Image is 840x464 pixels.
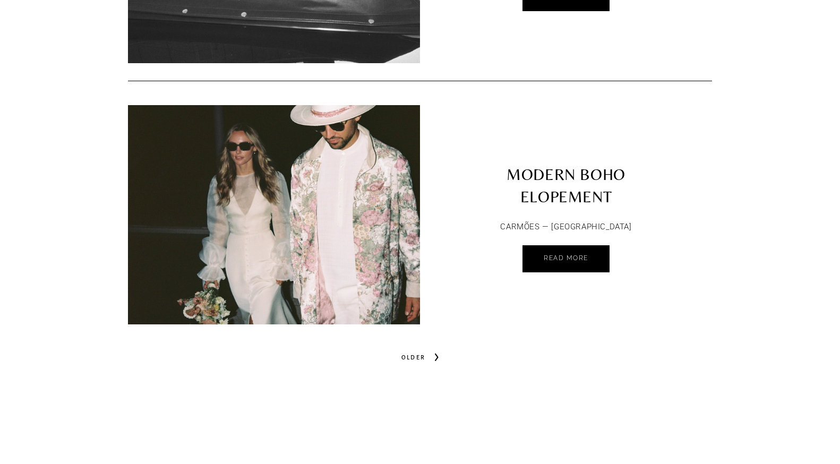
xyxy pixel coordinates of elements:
p: CARMÕES — [GEOGRAPHIC_DATA] [456,220,676,235]
span: Older [397,350,430,365]
a: Read More [522,245,610,272]
a: MODERN BOHO ELOPEMENT [420,105,712,213]
a: Older [393,345,448,370]
span: Read More [544,254,588,262]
